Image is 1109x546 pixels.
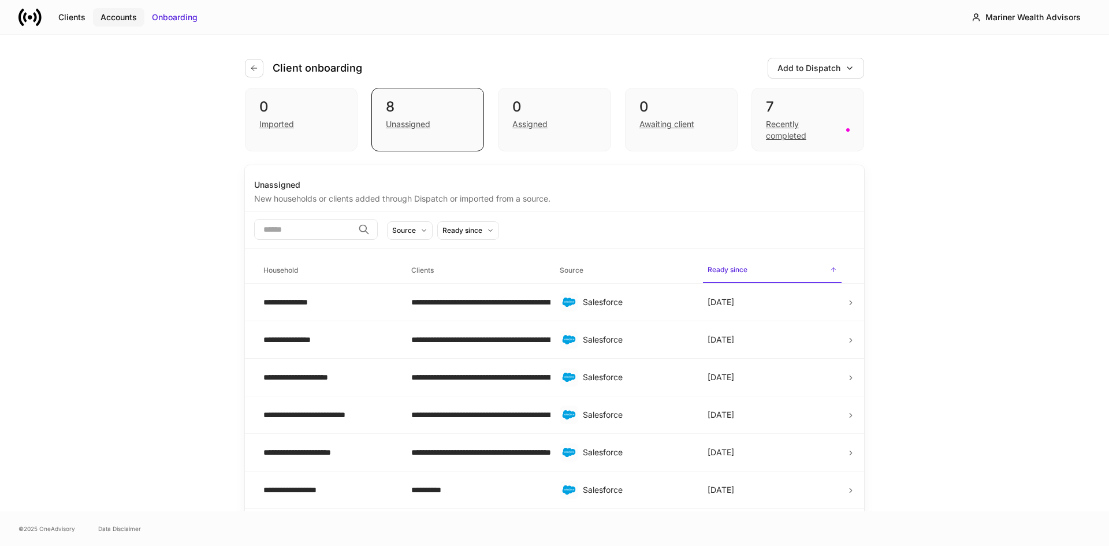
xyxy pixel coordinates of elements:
[386,118,430,130] div: Unassigned
[254,179,855,191] div: Unassigned
[583,296,689,308] div: Salesforce
[98,524,141,533] a: Data Disclaimer
[498,88,611,151] div: 0Assigned
[583,334,689,346] div: Salesforce
[93,8,144,27] button: Accounts
[259,98,343,116] div: 0
[751,88,864,151] div: 7Recently completed
[777,62,840,74] div: Add to Dispatch
[437,221,499,240] button: Ready since
[442,225,482,236] div: Ready since
[386,98,470,116] div: 8
[18,524,75,533] span: © 2025 OneAdvisory
[766,118,839,142] div: Recently completed
[555,259,694,283] span: Source
[962,7,1091,28] button: Mariner Wealth Advisors
[387,221,433,240] button: Source
[766,98,850,116] div: 7
[625,88,738,151] div: 0Awaiting client
[708,264,747,275] h6: Ready since
[985,12,1081,23] div: Mariner Wealth Advisors
[392,225,416,236] div: Source
[411,265,434,276] h6: Clients
[273,61,362,75] h4: Client onboarding
[708,296,734,308] p: [DATE]
[583,484,689,496] div: Salesforce
[703,258,842,283] span: Ready since
[560,265,583,276] h6: Source
[152,12,198,23] div: Onboarding
[708,447,734,458] p: [DATE]
[254,191,855,205] div: New households or clients added through Dispatch or imported from a source.
[708,409,734,421] p: [DATE]
[583,372,689,383] div: Salesforce
[144,8,205,27] button: Onboarding
[639,118,694,130] div: Awaiting client
[101,12,137,23] div: Accounts
[708,484,734,496] p: [DATE]
[583,447,689,458] div: Salesforce
[512,98,596,116] div: 0
[259,118,294,130] div: Imported
[245,88,358,151] div: 0Imported
[371,88,484,151] div: 8Unassigned
[51,8,93,27] button: Clients
[708,334,734,346] p: [DATE]
[259,259,397,283] span: Household
[512,118,548,130] div: Assigned
[639,98,723,116] div: 0
[58,12,85,23] div: Clients
[263,265,298,276] h6: Household
[407,259,545,283] span: Clients
[768,58,864,79] button: Add to Dispatch
[583,409,689,421] div: Salesforce
[708,372,734,383] p: [DATE]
